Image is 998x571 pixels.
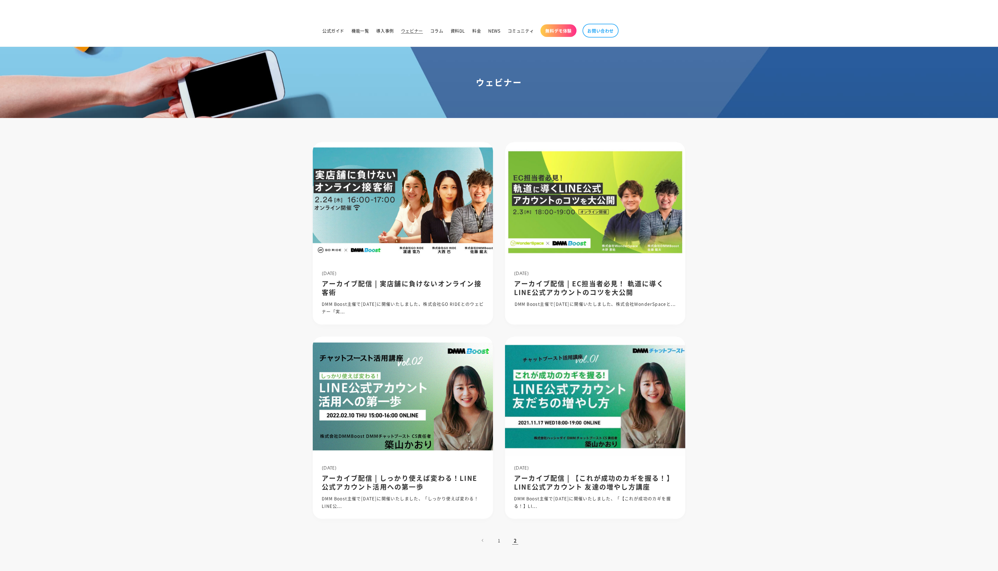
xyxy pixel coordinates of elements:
a: コミュニティ [504,24,538,37]
span: [DATE] [322,465,337,471]
img: アーカイブ配信 | 【これが成功のカギを握る！】LINE公式アカウント 友達の増やし方講座 [505,337,685,457]
span: 2ページ [509,534,522,547]
img: アーカイブ配信 | EC担当者必見！ 軌道に導くLINE公式アカウントのコツを大公開 [505,142,685,262]
img: アーカイブ配信 | しっかり使えば変わる！LINE公式アカウント活用への第一歩 [313,337,493,457]
a: 資料DL [447,24,469,37]
a: アーカイブ配信 | 【これが成功のカギを握る！】LINE公式アカウント 友達の増やし方講座 [DATE]アーカイブ配信 | 【これが成功のカギを握る！】LINE公式アカウント 友達の増やし方講座... [505,337,685,519]
span: 公式ガイド [322,28,344,33]
p: DMM Boost主催で[DATE]に開催いたしました、株式会社WonderSpaceと... [515,300,676,308]
a: ウェビナー [397,24,427,37]
a: お問い合わせ [583,24,619,38]
span: 料金 [472,28,481,33]
a: 前のページ [476,534,489,547]
nav: ページネーション [313,534,685,547]
span: 導入事例 [376,28,394,33]
span: お問い合わせ [587,28,614,33]
a: アーカイブ配信 | 実店舗に負けないオンライン接客術 [DATE]アーカイブ配信 | 実店舗に負けないオンライン接客術DMM Boost主催で[DATE]に開催いたしました、株式会社GO RID... [313,142,493,325]
a: 無料デモ体験 [540,24,577,37]
span: コミュニティ [508,28,534,33]
a: アーカイブ配信 | しっかり使えば変わる！LINE公式アカウント活用への第一歩 [DATE]アーカイブ配信 | しっかり使えば変わる！LINE公式アカウント活用への第一歩DMM Boost主催で... [313,337,493,519]
span: コラム [430,28,443,33]
a: NEWS [485,24,504,37]
a: アーカイブ配信 | EC担当者必見！ 軌道に導くLINE公式アカウントのコツを大公開 [DATE]アーカイブ配信 | EC担当者必見！ 軌道に導くLINE公式アカウントのコツを大公開DMM Bo... [505,142,685,325]
p: DMM Boost主催で[DATE]に開催いたしました、「しっかり使えば変わる！LINE公... [322,495,484,510]
h1: ウェビナー [7,77,991,88]
span: 機能一覧 [351,28,369,33]
span: 無料デモ体験 [545,28,572,33]
h2: アーカイブ配信 | しっかり使えば変わる！LINE公式アカウント活用への第一歩 [322,473,484,491]
a: コラム [427,24,447,37]
span: 資料DL [451,28,465,33]
h2: アーカイブ配信 | 実店舗に負けないオンライン接客術 [322,279,484,296]
a: 公式ガイド [319,24,348,37]
img: アーカイブ配信 | 実店舗に負けないオンライン接客術 [313,142,493,262]
span: NEWS [488,28,500,33]
p: DMM Boost主催で[DATE]に開催いたしました、株式会社GO RIDEとのウェビナー「実... [322,300,484,315]
h2: アーカイブ配信 | EC担当者必見！ 軌道に導くLINE公式アカウントのコツを大公開 [514,279,676,296]
h2: アーカイブ配信 | 【これが成功のカギを握る！】LINE公式アカウント 友達の増やし方講座 [514,473,676,491]
a: 導入事例 [373,24,397,37]
a: 1ページ [492,534,506,547]
span: [DATE] [514,270,529,276]
span: [DATE] [322,270,337,276]
span: ウェビナー [401,28,423,33]
a: 機能一覧 [348,24,373,37]
a: 料金 [469,24,485,37]
span: [DATE] [514,465,529,471]
p: DMM Boost主催で[DATE]に開催いたしました、「【これが成功のカギを握る！】LI... [514,495,676,510]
